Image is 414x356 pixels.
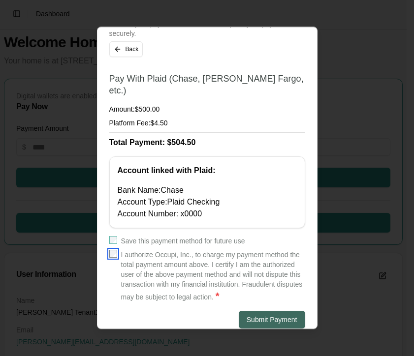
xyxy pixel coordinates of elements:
button: Submit Payment [239,311,305,328]
div: Account linked with Plaid: [118,165,297,184]
label: I authorize Occupi, Inc., to charge my payment method the total payment amount above. I certify I... [121,250,305,303]
label: Save this payment method for future use [121,236,245,246]
div: Account Type: Plaid Checking [118,196,297,208]
h4: Platform Fee: $4.50 [109,118,305,128]
div: Account Number: x 0000 [118,208,297,220]
p: Choose your payment method and complete your payment securely. [109,19,305,38]
h2: Pay With Plaid (Chase, [PERSON_NAME] Fargo, etc.) [109,73,305,96]
h4: Amount: $500.00 [109,104,305,114]
h3: Total Payment: $504.50 [109,137,305,148]
div: Bank Name: Chase [118,184,297,196]
button: Back [109,41,143,57]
